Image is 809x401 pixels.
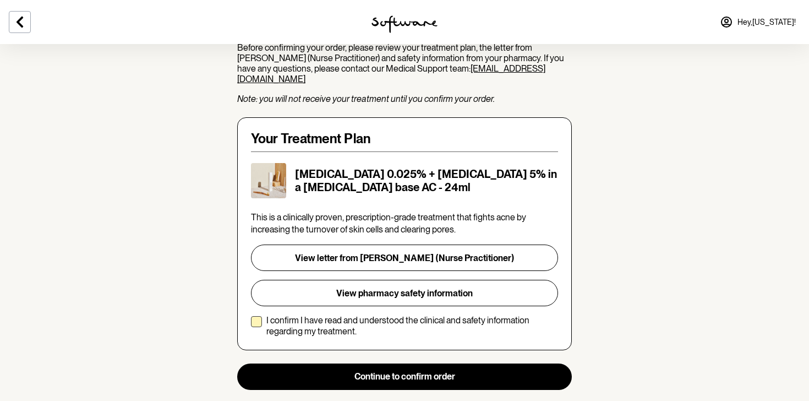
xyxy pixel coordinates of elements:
img: software logo [371,15,438,33]
a: [EMAIL_ADDRESS][DOMAIN_NAME] [237,63,545,84]
p: I confirm I have read and understood the clinical and safety information regarding my treatment. [266,315,558,336]
span: This is a clinically proven, prescription-grade treatment that fights acne by increasing the turn... [251,212,526,235]
button: View letter from [PERSON_NAME] (Nurse Practitioner) [251,245,558,271]
img: ckrjwrwii00003h5xu7kvxg8s.jpg [251,163,286,198]
button: Continue to confirm order [237,364,572,390]
button: View pharmacy safety information [251,280,558,306]
h5: [MEDICAL_DATA] 0.025% + [MEDICAL_DATA] 5% in a [MEDICAL_DATA] base AC - 24ml [295,167,558,194]
h4: Your Treatment Plan [251,131,558,147]
p: Note: you will not receive your treatment until you confirm your order. [237,94,572,104]
a: Hey,[US_STATE]! [713,9,802,35]
p: Before confirming your order, please review your treatment plan, the letter from [PERSON_NAME] (N... [237,42,572,85]
span: Hey, [US_STATE] ! [737,18,796,27]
